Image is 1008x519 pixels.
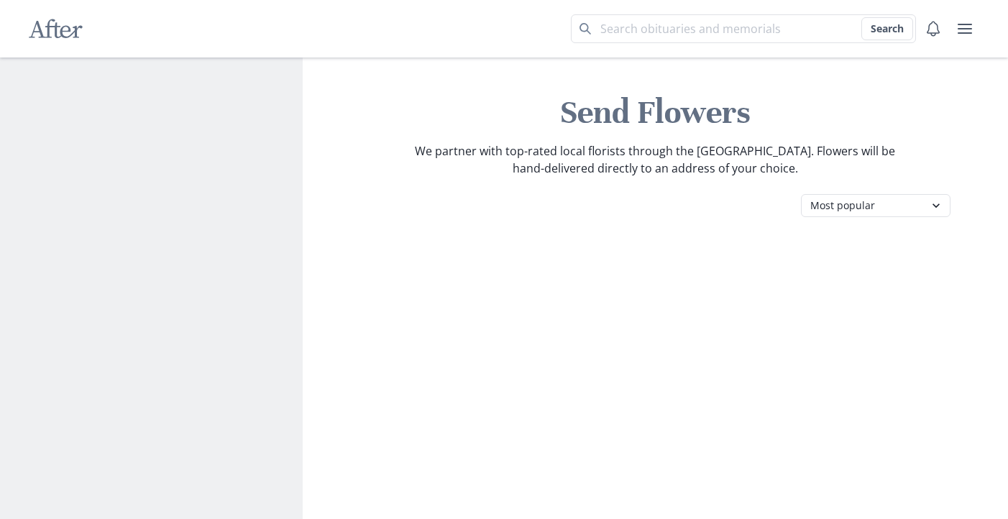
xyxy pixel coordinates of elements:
[571,14,916,43] input: Search term
[950,14,979,43] button: user menu
[861,17,913,40] button: Search
[801,194,950,217] select: Category filter
[413,142,897,177] p: We partner with top-rated local florists through the [GEOGRAPHIC_DATA]. Flowers will be hand-deli...
[314,92,996,134] h1: Send Flowers
[919,14,948,43] button: Notifications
